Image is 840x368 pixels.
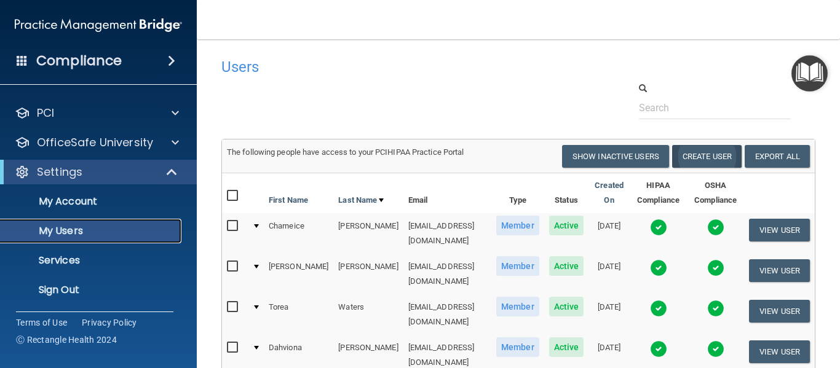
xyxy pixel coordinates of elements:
td: [EMAIL_ADDRESS][DOMAIN_NAME] [403,294,491,335]
td: Torea [264,294,333,335]
span: Member [496,337,539,357]
td: [PERSON_NAME] [333,213,403,254]
td: [PERSON_NAME] [333,254,403,294]
td: [PERSON_NAME] [264,254,333,294]
iframe: Drift Widget Chat Controller [627,281,825,330]
span: Active [549,216,584,235]
img: tick.e7d51cea.svg [650,340,667,358]
th: Email [403,173,491,213]
p: PCI [37,106,54,120]
a: Created On [593,178,625,208]
p: Sign Out [8,284,176,296]
span: Member [496,297,539,316]
p: My Account [8,195,176,208]
button: Create User [672,145,742,168]
img: tick.e7d51cea.svg [650,219,667,236]
a: Terms of Use [16,316,67,329]
img: tick.e7d51cea.svg [707,219,724,236]
span: Active [549,256,584,276]
span: Active [549,337,584,357]
td: [EMAIL_ADDRESS][DOMAIN_NAME] [403,254,491,294]
span: Member [496,216,539,235]
span: The following people have access to your PCIHIPAA Practice Portal [227,147,464,157]
img: tick.e7d51cea.svg [707,340,724,358]
h4: Users [221,59,560,75]
a: PCI [15,106,179,120]
button: View User [749,259,810,282]
td: Waters [333,294,403,335]
th: Status [544,173,589,213]
p: OfficeSafe University [37,135,153,150]
th: Type [491,173,544,213]
td: [DATE] [588,254,630,294]
th: OSHA Compliance [687,173,744,213]
button: Show Inactive Users [562,145,669,168]
img: tick.e7d51cea.svg [707,259,724,276]
a: Privacy Policy [82,316,137,329]
h4: Compliance [36,52,122,69]
a: OfficeSafe University [15,135,179,150]
p: My Users [8,225,176,237]
td: [DATE] [588,294,630,335]
th: HIPAA Compliance [630,173,687,213]
input: Search [639,96,791,119]
p: Settings [37,165,82,179]
td: Charneice [264,213,333,254]
a: Settings [15,165,178,179]
img: tick.e7d51cea.svg [650,259,667,276]
td: [EMAIL_ADDRESS][DOMAIN_NAME] [403,213,491,254]
a: Export All [745,145,810,168]
button: View User [749,340,810,363]
a: First Name [269,193,308,208]
button: View User [749,219,810,241]
td: [DATE] [588,213,630,254]
span: Member [496,256,539,276]
span: Ⓒ Rectangle Health 2024 [16,334,117,346]
button: Open Resource Center [791,55,828,92]
span: Active [549,297,584,316]
img: PMB logo [15,13,182,37]
a: Last Name [338,193,384,208]
p: Services [8,254,176,267]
